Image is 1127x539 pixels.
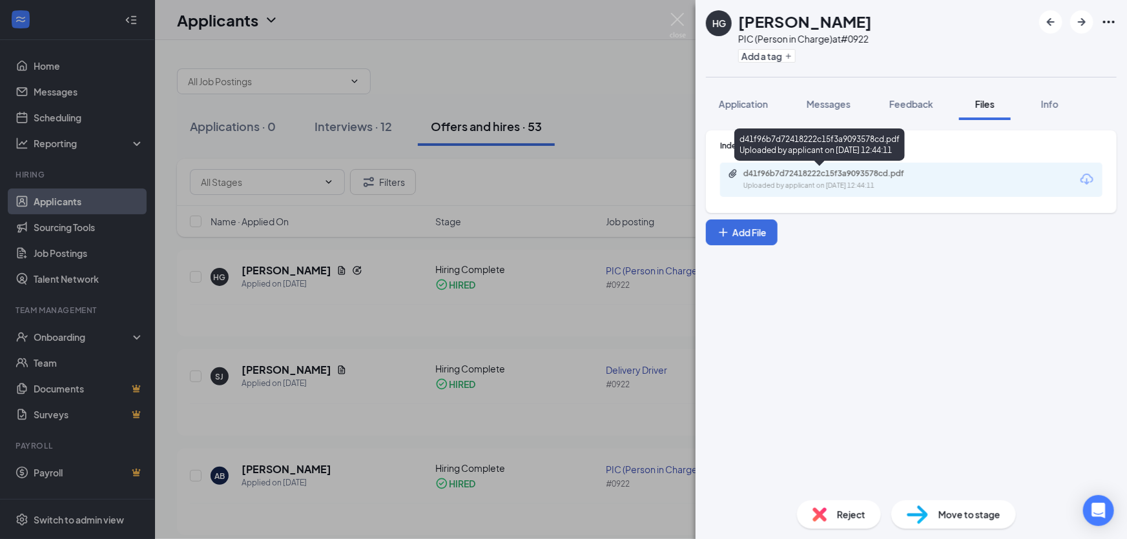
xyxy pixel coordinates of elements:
div: Uploaded by applicant on [DATE] 12:44:11 [743,181,937,191]
div: d41f96b7d72418222c15f3a9093578cd.pdf Uploaded by applicant on [DATE] 12:44:11 [734,128,905,161]
span: Messages [807,98,851,110]
button: Add FilePlus [706,219,778,245]
svg: Ellipses [1101,14,1117,30]
span: Info [1041,98,1059,110]
span: Feedback [889,98,933,110]
button: PlusAdd a tag [738,49,796,63]
span: Move to stage [938,507,1000,522]
div: HG [712,17,726,30]
button: ArrowLeftNew [1039,10,1062,34]
svg: ArrowRight [1074,14,1090,30]
svg: Plus [785,52,792,60]
div: Open Intercom Messenger [1083,495,1114,526]
h1: [PERSON_NAME] [738,10,872,32]
a: Paperclipd41f96b7d72418222c15f3a9093578cd.pdfUploaded by applicant on [DATE] 12:44:11 [728,168,937,191]
svg: Download [1079,172,1095,187]
svg: Plus [717,226,730,239]
span: Application [719,98,768,110]
div: Indeed Resume [720,140,1102,151]
svg: ArrowLeftNew [1043,14,1059,30]
div: PIC (Person in Charge) at #0922 [738,32,872,45]
span: Files [975,98,995,110]
svg: Paperclip [728,168,738,179]
button: ArrowRight [1070,10,1093,34]
span: Reject [837,507,865,522]
div: d41f96b7d72418222c15f3a9093578cd.pdf [743,168,924,179]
